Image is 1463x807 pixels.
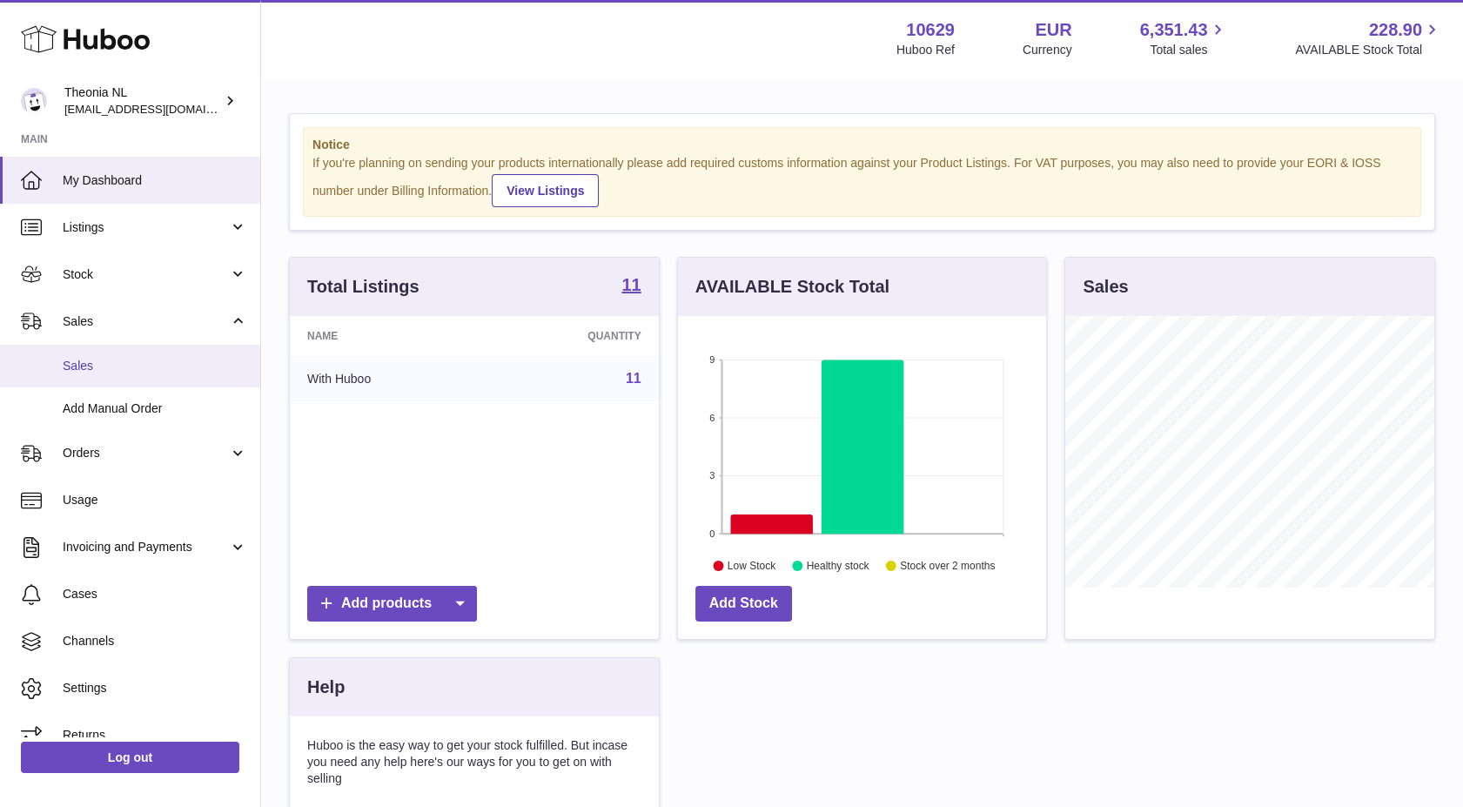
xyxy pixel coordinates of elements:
[1140,18,1208,42] span: 6,351.43
[307,275,419,299] h3: Total Listings
[709,354,715,365] text: 9
[63,586,247,602] span: Cases
[1035,18,1071,42] strong: EUR
[63,680,247,696] span: Settings
[63,266,229,283] span: Stock
[1023,42,1072,58] div: Currency
[896,42,955,58] div: Huboo Ref
[63,492,247,508] span: Usage
[1150,42,1227,58] span: Total sales
[906,18,955,42] strong: 10629
[307,586,477,622] a: Add products
[728,560,776,572] text: Low Stock
[21,88,47,114] img: info@wholesomegoods.eu
[900,560,995,572] text: Stock over 2 months
[63,172,247,189] span: My Dashboard
[63,313,229,330] span: Sales
[1369,18,1422,42] span: 228.90
[63,400,247,417] span: Add Manual Order
[21,742,239,773] a: Log out
[63,727,247,743] span: Returns
[1083,275,1128,299] h3: Sales
[64,84,221,118] div: Theonia NL
[492,174,599,207] a: View Listings
[63,633,247,649] span: Channels
[695,586,792,622] a: Add Stock
[621,276,641,297] a: 11
[307,676,345,699] h3: Help
[290,356,484,401] td: With Huboo
[807,560,870,572] text: Healthy stock
[695,275,889,299] h3: AVAILABLE Stock Total
[621,276,641,293] strong: 11
[626,371,641,386] a: 11
[290,316,484,356] th: Name
[709,528,715,539] text: 0
[312,155,1412,207] div: If you're planning on sending your products internationally please add required customs informati...
[709,470,715,481] text: 3
[484,316,658,356] th: Quantity
[1295,18,1442,58] a: 228.90 AVAILABLE Stock Total
[63,445,229,461] span: Orders
[312,137,1412,153] strong: Notice
[1295,42,1442,58] span: AVAILABLE Stock Total
[709,413,715,423] text: 6
[64,102,256,116] span: [EMAIL_ADDRESS][DOMAIN_NAME]
[307,737,641,787] p: Huboo is the easy way to get your stock fulfilled. But incase you need any help here's our ways f...
[1140,18,1228,58] a: 6,351.43 Total sales
[63,539,229,555] span: Invoicing and Payments
[63,358,247,374] span: Sales
[63,219,229,236] span: Listings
